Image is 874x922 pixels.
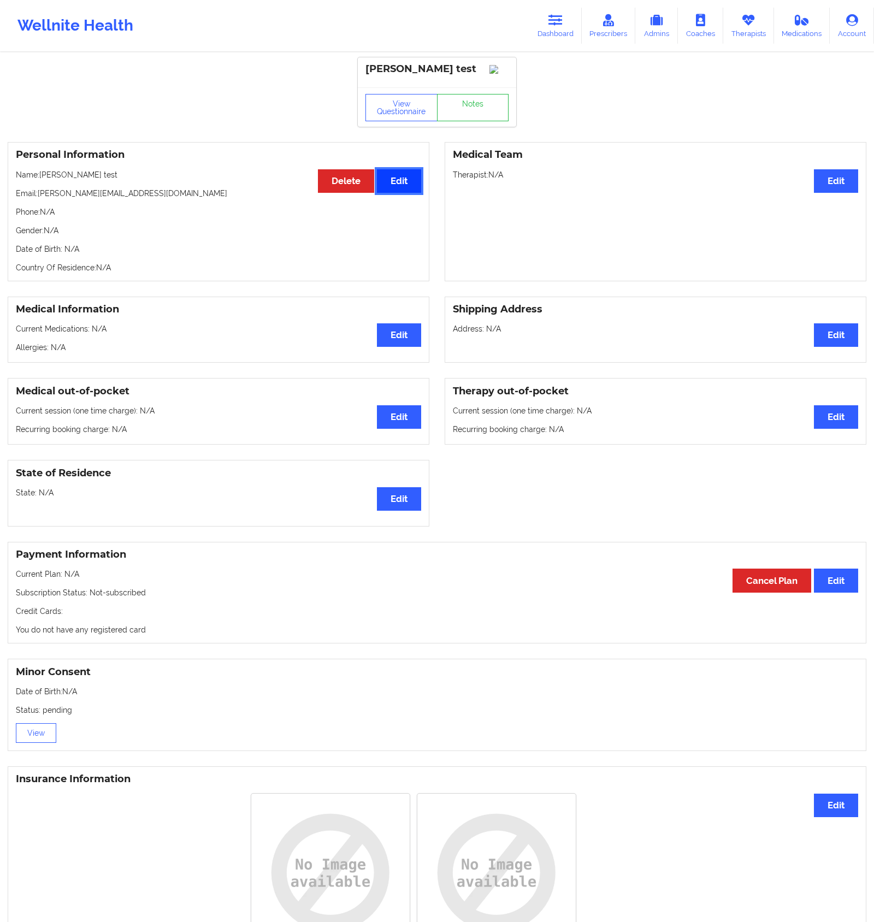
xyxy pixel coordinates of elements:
p: Address: N/A [453,323,858,334]
p: Credit Cards: [16,606,858,617]
p: Therapist: N/A [453,169,858,180]
h3: Medical Information [16,303,421,316]
button: View [16,723,56,743]
p: Email: [PERSON_NAME][EMAIL_ADDRESS][DOMAIN_NAME] [16,188,421,199]
p: Current Plan: N/A [16,569,858,580]
a: Medications [774,8,830,44]
h3: Medical out-of-pocket [16,385,421,398]
p: Recurring booking charge: N/A [453,424,858,435]
button: Edit [377,405,421,429]
p: Recurring booking charge: N/A [16,424,421,435]
button: Edit [377,487,421,511]
button: Cancel Plan [733,569,811,592]
a: Notes [437,94,509,121]
p: Current session (one time charge): N/A [453,405,858,416]
button: Edit [814,569,858,592]
p: Status: pending [16,705,858,716]
a: Admins [635,8,678,44]
button: Edit [377,323,421,347]
button: Edit [377,169,421,193]
p: Name: [PERSON_NAME] test [16,169,421,180]
img: Image%2Fplaceholer-image.png [489,65,509,74]
h3: Payment Information [16,548,858,561]
h3: Personal Information [16,149,421,161]
h3: Medical Team [453,149,858,161]
p: Country Of Residence: N/A [16,262,421,273]
p: You do not have any registered card [16,624,858,635]
a: Therapists [723,8,774,44]
p: Gender: N/A [16,225,421,236]
p: Phone: N/A [16,206,421,217]
a: Dashboard [529,8,582,44]
h3: Shipping Address [453,303,858,316]
button: View Questionnaire [365,94,438,121]
a: Coaches [678,8,723,44]
div: [PERSON_NAME] test [365,63,509,75]
h3: Insurance Information [16,773,858,785]
a: Prescribers [582,8,636,44]
p: Date of Birth: N/A [16,244,421,255]
h3: Minor Consent [16,666,858,678]
button: Edit [814,794,858,817]
p: State: N/A [16,487,421,498]
button: Delete [318,169,374,193]
h3: State of Residence [16,467,421,480]
button: Edit [814,323,858,347]
p: Date of Birth: N/A [16,686,858,697]
p: Allergies: N/A [16,342,421,353]
a: Account [830,8,874,44]
button: Edit [814,169,858,193]
button: Edit [814,405,858,429]
p: Current Medications: N/A [16,323,421,334]
h3: Therapy out-of-pocket [453,385,858,398]
p: Current session (one time charge): N/A [16,405,421,416]
p: Subscription Status: Not-subscribed [16,587,858,598]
